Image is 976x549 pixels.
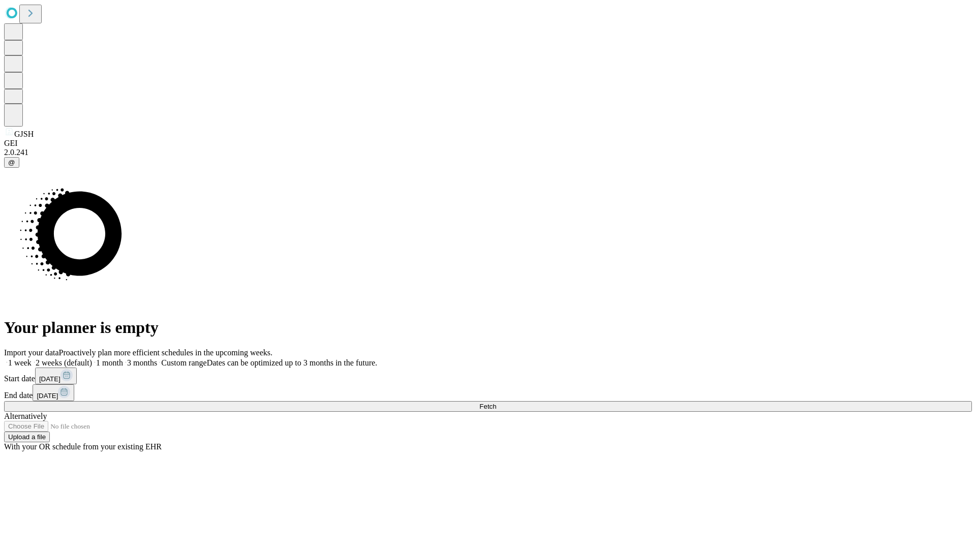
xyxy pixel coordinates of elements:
button: [DATE] [33,384,74,401]
div: GEI [4,139,972,148]
span: 2 weeks (default) [36,358,92,367]
div: End date [4,384,972,401]
span: [DATE] [39,375,60,383]
button: Upload a file [4,432,50,442]
span: Dates can be optimized up to 3 months in the future. [207,358,377,367]
button: @ [4,157,19,168]
span: Proactively plan more efficient schedules in the upcoming weeks. [59,348,272,357]
span: With your OR schedule from your existing EHR [4,442,162,451]
span: Custom range [161,358,206,367]
button: [DATE] [35,368,77,384]
span: Import your data [4,348,59,357]
div: Start date [4,368,972,384]
button: Fetch [4,401,972,412]
h1: Your planner is empty [4,318,972,337]
span: 1 month [96,358,123,367]
span: 1 week [8,358,32,367]
span: [DATE] [37,392,58,400]
div: 2.0.241 [4,148,972,157]
span: 3 months [127,358,157,367]
span: @ [8,159,15,166]
span: Alternatively [4,412,47,420]
span: GJSH [14,130,34,138]
span: Fetch [479,403,496,410]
